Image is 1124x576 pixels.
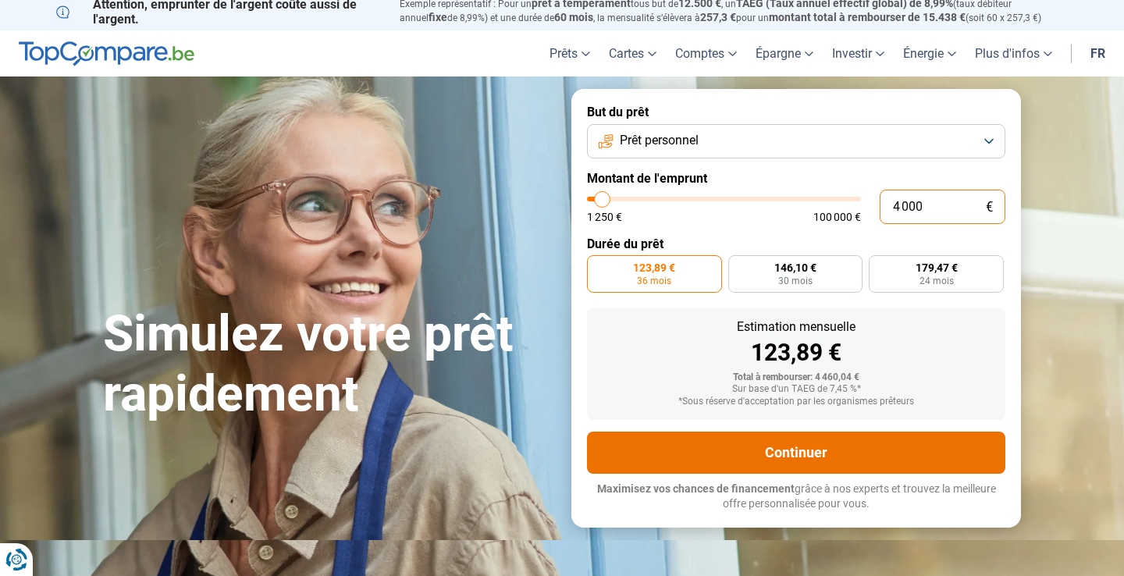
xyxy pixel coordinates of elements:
div: Estimation mensuelle [599,321,993,333]
a: Cartes [599,30,666,76]
span: 24 mois [919,276,954,286]
a: Épargne [746,30,823,76]
a: fr [1081,30,1115,76]
span: 36 mois [637,276,671,286]
span: 60 mois [554,11,593,23]
span: € [986,201,993,214]
a: Énergie [894,30,966,76]
span: 179,47 € [916,262,958,273]
span: 146,10 € [774,262,816,273]
span: 123,89 € [633,262,675,273]
div: 123,89 € [599,341,993,364]
label: But du prêt [587,105,1005,119]
a: Plus d'infos [966,30,1062,76]
label: Montant de l'emprunt [587,171,1005,186]
h1: Simulez votre prêt rapidement [103,304,553,425]
a: Investir [823,30,894,76]
span: 30 mois [778,276,813,286]
span: montant total à rembourser de 15.438 € [769,11,966,23]
button: Prêt personnel [587,124,1005,158]
span: 100 000 € [813,212,861,222]
span: 257,3 € [700,11,736,23]
div: Total à rembourser: 4 460,04 € [599,372,993,383]
span: fixe [429,11,447,23]
label: Durée du prêt [587,236,1005,251]
span: Prêt personnel [620,132,699,149]
button: Continuer [587,432,1005,474]
p: grâce à nos experts et trouvez la meilleure offre personnalisée pour vous. [587,482,1005,512]
span: 1 250 € [587,212,622,222]
span: Maximisez vos chances de financement [597,482,795,495]
a: Prêts [540,30,599,76]
div: Sur base d'un TAEG de 7,45 %* [599,384,993,395]
div: *Sous réserve d'acceptation par les organismes prêteurs [599,396,993,407]
img: TopCompare [19,41,194,66]
a: Comptes [666,30,746,76]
